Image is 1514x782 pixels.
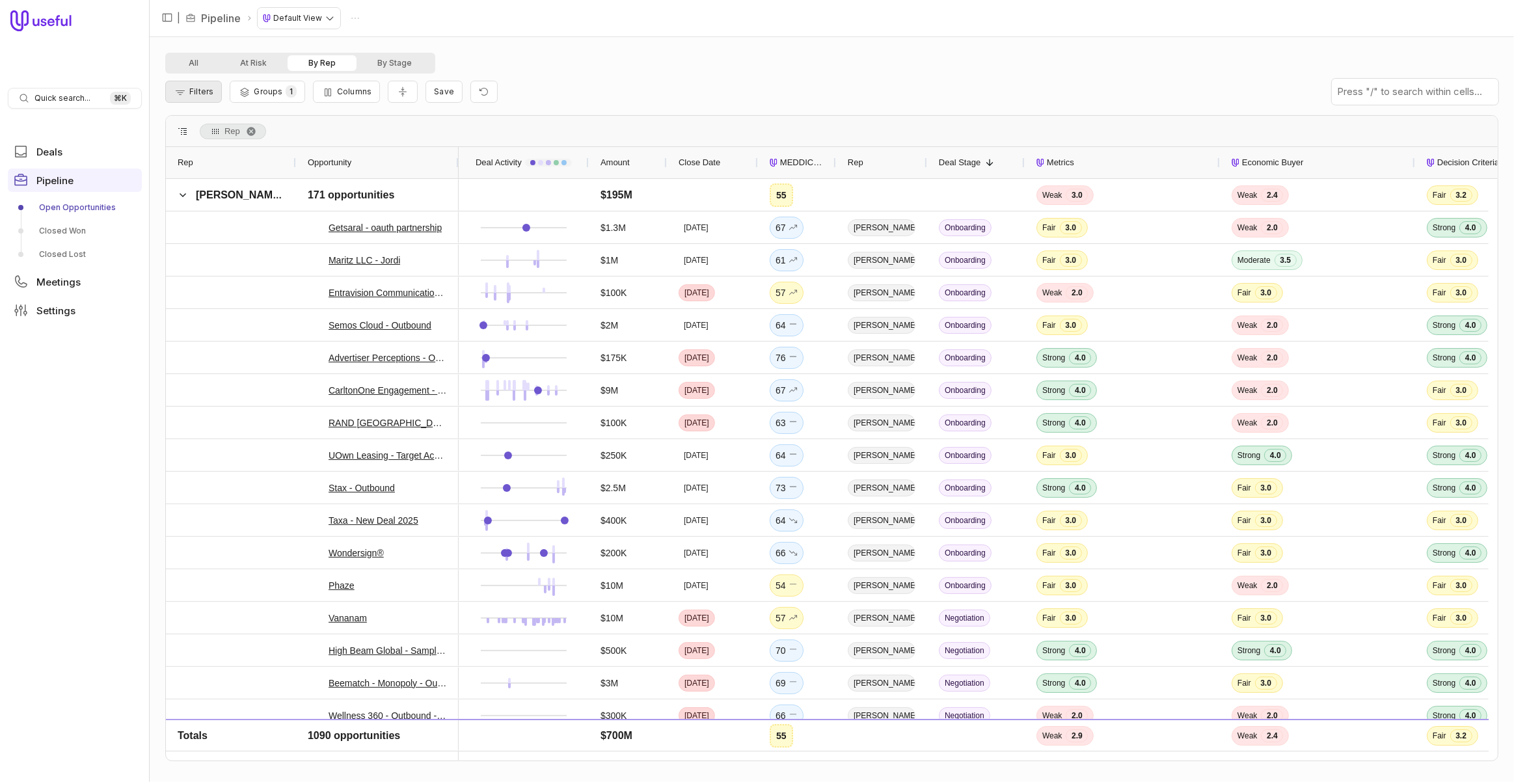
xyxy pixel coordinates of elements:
[684,548,709,558] time: [DATE]
[776,285,798,301] div: 57
[1042,580,1056,591] span: Fair
[1450,416,1472,429] span: 3.0
[1237,678,1251,688] span: Fair
[1069,351,1091,364] span: 4.0
[1433,515,1446,526] span: Fair
[337,87,372,96] span: Columns
[329,643,447,658] a: High Beam Global - SampleCon 2024
[848,545,915,561] span: [PERSON_NAME]
[1042,515,1056,526] span: Fair
[36,306,75,316] span: Settings
[939,610,990,627] span: Negotiation
[939,740,990,757] span: Negotiation
[1060,221,1082,234] span: 3.0
[848,707,915,724] span: [PERSON_NAME]
[780,155,824,170] span: MEDDICC Score
[200,124,266,139] span: Rep. Press ENTER to sort. Press DELETE to remove
[939,447,992,464] span: Onboarding
[1237,450,1260,461] span: Strong
[1042,222,1056,233] span: Fair
[1275,254,1297,267] span: 3.5
[1433,190,1446,200] span: Fair
[939,642,990,659] span: Negotiation
[329,545,384,561] a: Wondersign®
[1433,548,1455,558] span: Strong
[1261,742,1283,755] span: 2.0
[684,353,709,363] time: [DATE]
[789,675,798,691] span: No change
[684,255,709,265] time: [DATE]
[1237,288,1251,298] span: Fair
[776,317,798,333] div: 64
[313,81,380,103] button: Columns
[848,740,915,757] span: [PERSON_NAME]
[601,252,618,268] div: $1M
[308,187,394,203] div: 171 opportunities
[848,284,915,301] span: [PERSON_NAME]
[1261,221,1283,234] span: 2.0
[357,55,433,71] button: By Stage
[1433,710,1455,721] span: Strong
[1042,645,1065,656] span: Strong
[1459,351,1481,364] span: 4.0
[8,270,142,293] a: Meetings
[329,415,447,431] a: RAND [GEOGRAPHIC_DATA]
[1433,483,1455,493] span: Strong
[601,708,627,723] div: $300K
[939,577,992,594] span: Onboarding
[201,10,241,26] a: Pipeline
[329,252,400,268] a: Maritz LLC - Jordi
[601,187,632,203] div: $195M
[776,480,798,496] div: 73
[224,124,240,139] span: Rep
[1261,189,1283,202] span: 2.4
[770,147,824,178] div: MEDDICC Score
[426,81,463,103] button: Create a new saved view
[1069,416,1091,429] span: 4.0
[254,87,282,96] span: Groups
[1264,644,1286,657] span: 4.0
[684,645,709,656] time: [DATE]
[329,675,447,691] a: Beematch - Monopoly - Outbound
[8,244,142,265] a: Closed Lost
[776,643,798,658] div: 70
[1433,353,1455,363] span: Strong
[939,707,990,724] span: Negotiation
[329,610,367,626] a: Vananam
[1060,742,1082,755] span: 3.0
[1450,612,1472,625] span: 3.0
[230,81,304,103] button: Group Pipeline
[684,483,709,493] time: [DATE]
[684,710,709,721] time: [DATE]
[684,743,709,753] time: [DATE]
[684,288,709,298] time: [DATE]
[1264,449,1286,462] span: 4.0
[1255,546,1277,560] span: 3.0
[1242,155,1304,170] span: Economic Buyer
[1042,743,1056,753] span: Fair
[789,708,798,723] span: No change
[939,382,992,399] span: Onboarding
[1060,254,1082,267] span: 3.0
[1237,222,1257,233] span: Weak
[1237,743,1257,753] span: Weak
[848,512,915,529] span: [PERSON_NAME]
[1060,612,1082,625] span: 3.0
[1459,481,1481,494] span: 4.0
[1433,580,1446,591] span: Fair
[1036,147,1208,178] div: Metrics
[939,414,992,431] span: Onboarding
[601,675,618,691] div: $3M
[776,415,798,431] div: 63
[1433,418,1446,428] span: Fair
[776,708,798,723] div: 66
[848,447,915,464] span: [PERSON_NAME]
[789,578,798,593] span: No change
[1459,221,1481,234] span: 4.0
[1237,483,1251,493] span: Fair
[1450,286,1472,299] span: 3.0
[1237,320,1257,330] span: Weak
[1042,320,1056,330] span: Fair
[789,415,798,431] span: No change
[789,317,798,333] span: No change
